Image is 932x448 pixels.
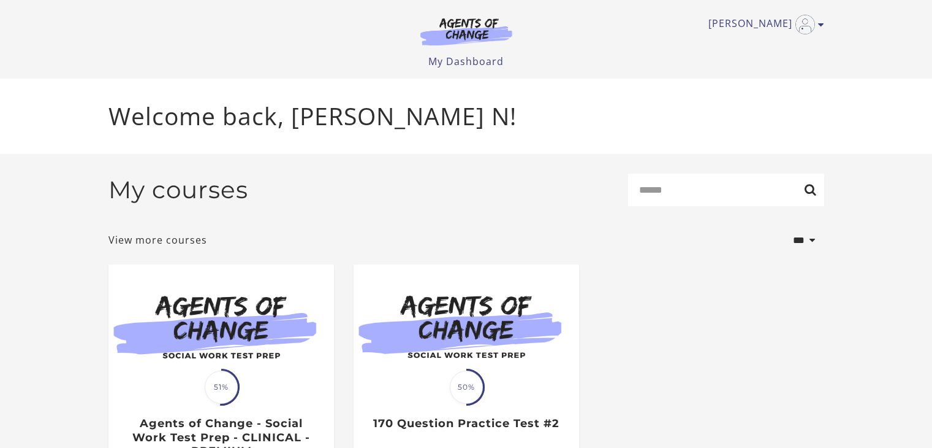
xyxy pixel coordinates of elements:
[108,176,248,204] h2: My courses
[407,17,525,45] img: Agents of Change Logo
[205,371,238,404] span: 51%
[108,233,207,247] a: View more courses
[428,55,504,68] a: My Dashboard
[450,371,483,404] span: 50%
[366,417,566,431] h3: 170 Question Practice Test #2
[708,15,818,34] a: Toggle menu
[108,98,824,134] p: Welcome back, [PERSON_NAME] N!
